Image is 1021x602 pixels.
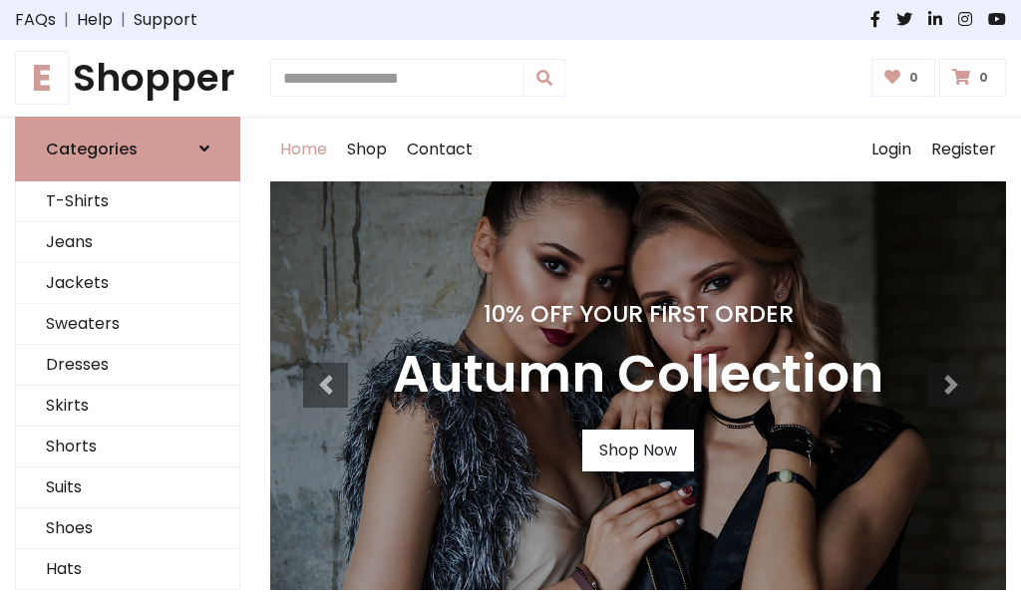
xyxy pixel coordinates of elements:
[16,263,239,304] a: Jackets
[15,117,240,181] a: Categories
[56,8,77,32] span: |
[16,549,239,590] a: Hats
[861,118,921,181] a: Login
[16,222,239,263] a: Jeans
[77,8,113,32] a: Help
[582,430,694,471] a: Shop Now
[270,118,337,181] a: Home
[16,304,239,345] a: Sweaters
[393,300,883,328] h4: 10% Off Your First Order
[15,51,69,105] span: E
[46,140,138,158] h6: Categories
[871,59,936,97] a: 0
[16,508,239,549] a: Shoes
[974,69,993,87] span: 0
[337,118,397,181] a: Shop
[397,118,483,181] a: Contact
[939,59,1006,97] a: 0
[16,427,239,467] a: Shorts
[113,8,134,32] span: |
[16,467,239,508] a: Suits
[904,69,923,87] span: 0
[393,344,883,406] h3: Autumn Collection
[16,386,239,427] a: Skirts
[16,345,239,386] a: Dresses
[15,56,240,101] h1: Shopper
[921,118,1006,181] a: Register
[134,8,197,32] a: Support
[15,8,56,32] a: FAQs
[16,181,239,222] a: T-Shirts
[15,56,240,101] a: EShopper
